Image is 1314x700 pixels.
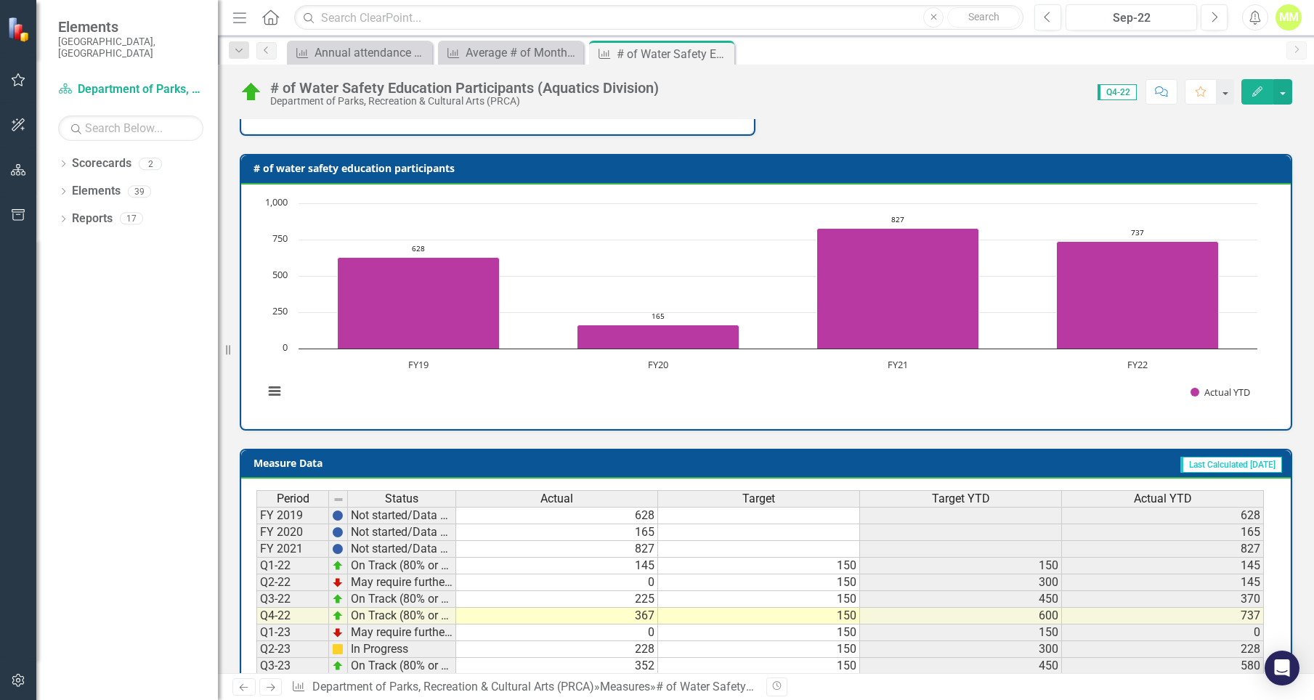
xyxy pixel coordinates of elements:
[658,608,860,624] td: 150
[291,679,755,696] div: » »
[456,591,658,608] td: 225
[294,5,1023,30] input: Search ClearPoint...
[291,44,429,62] a: Annual attendance of all PRCA programs & activities
[456,624,658,641] td: 0
[658,624,860,641] td: 150
[817,228,979,349] path: FY21, 827. Actual YTD.
[888,358,908,371] text: FY21
[1062,507,1264,524] td: 628
[456,558,658,574] td: 145
[332,526,344,538] img: BgCOk07PiH71IgAAAABJRU5ErkJggg==
[1066,4,1197,30] button: Sep-22
[658,591,860,608] td: 150
[456,524,658,541] td: 165
[860,558,1062,574] td: 150
[58,18,203,36] span: Elements
[1062,541,1264,558] td: 827
[264,381,285,402] button: View chart menu, Chart
[120,213,143,225] div: 17
[1134,492,1192,505] span: Actual YTD
[58,36,203,60] small: [GEOGRAPHIC_DATA], [GEOGRAPHIC_DATA]
[652,311,665,321] text: 165
[1062,641,1264,658] td: 228
[256,591,329,608] td: Q3-22
[332,560,344,571] img: zOikAAAAAElFTkSuQmCC
[332,510,344,521] img: BgCOk07PiH71IgAAAABJRU5ErkJggg==
[338,257,500,349] path: FY19, 628. Actual YTD.
[256,524,329,541] td: FY 2020
[254,457,666,468] h3: Measure Data
[456,541,658,558] td: 827
[256,541,329,558] td: FY 2021
[332,577,344,588] img: TnMDeAgwAPMxUmUi88jYAAAAAElFTkSuQmCC
[348,641,456,658] td: In Progress
[456,574,658,591] td: 0
[332,627,344,638] img: TnMDeAgwAPMxUmUi88jYAAAAAElFTkSuQmCC
[332,543,344,555] img: BgCOk07PiH71IgAAAABJRU5ErkJggg==
[1062,558,1264,574] td: 145
[270,96,659,107] div: Department of Parks, Recreation & Cultural Arts (PRCA)
[1265,651,1299,685] div: Open Intercom Messenger
[456,658,658,675] td: 352
[1062,524,1264,541] td: 165
[1062,591,1264,608] td: 370
[860,658,1062,675] td: 450
[7,17,33,42] img: ClearPoint Strategy
[617,45,731,63] div: # of Water Safety Education Participants (Aquatics Division)
[658,574,860,591] td: 150
[1191,386,1251,399] button: Show Actual YTD
[139,158,162,170] div: 2
[932,492,990,505] span: Target YTD
[1057,241,1219,349] path: FY22, 737. Actual YTD.
[277,492,309,505] span: Period
[72,183,121,200] a: Elements
[270,80,659,96] div: # of Water Safety Education Participants (Aquatics Division)
[348,624,456,641] td: May require further explanation
[72,155,131,172] a: Scorecards
[283,341,288,354] text: 0
[348,524,456,541] td: Not started/Data not yet available
[648,358,668,371] text: FY20
[656,680,965,693] div: # of Water Safety Education Participants (Aquatics Division)
[968,11,999,23] span: Search
[272,304,288,317] text: 250
[577,325,739,349] path: FY20, 165. Actual YTD.
[58,115,203,141] input: Search Below...
[254,163,1283,174] h3: # of water safety education participants
[256,574,329,591] td: Q2-22
[256,658,329,675] td: Q3-23
[1180,457,1282,473] span: Last Calculated [DATE]
[1098,84,1137,100] span: Q4-22
[456,608,658,624] td: 367
[72,211,113,227] a: Reports
[332,643,344,655] img: cBAA0RP0Y6D5n+AAAAAElFTkSuQmCC
[256,641,329,658] td: Q2-23
[1131,227,1144,237] text: 737
[860,591,1062,608] td: 450
[658,658,860,675] td: 150
[1062,624,1264,641] td: 0
[348,608,456,624] td: On Track (80% or higher)
[315,44,429,62] div: Annual attendance of all PRCA programs & activities
[333,494,344,505] img: 8DAGhfEEPCf229AAAAAElFTkSuQmCC
[348,558,456,574] td: On Track (80% or higher)
[272,268,288,281] text: 500
[891,214,904,224] text: 827
[348,541,456,558] td: Not started/Data not yet available
[1276,4,1302,30] button: MM
[332,660,344,672] img: zOikAAAAAElFTkSuQmCC
[240,81,263,104] img: On Track (80% or higher)
[860,574,1062,591] td: 300
[658,641,860,658] td: 150
[348,591,456,608] td: On Track (80% or higher)
[658,558,860,574] td: 150
[860,624,1062,641] td: 150
[600,680,650,693] a: Measures
[466,44,580,62] div: Average # of Monthly Programs & Activities offered in all Community Centers, Parks & Sports fields
[385,492,418,505] span: Status
[265,195,288,208] text: 1,000
[128,185,151,198] div: 39
[860,641,1062,658] td: 300
[256,608,329,624] td: Q4-22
